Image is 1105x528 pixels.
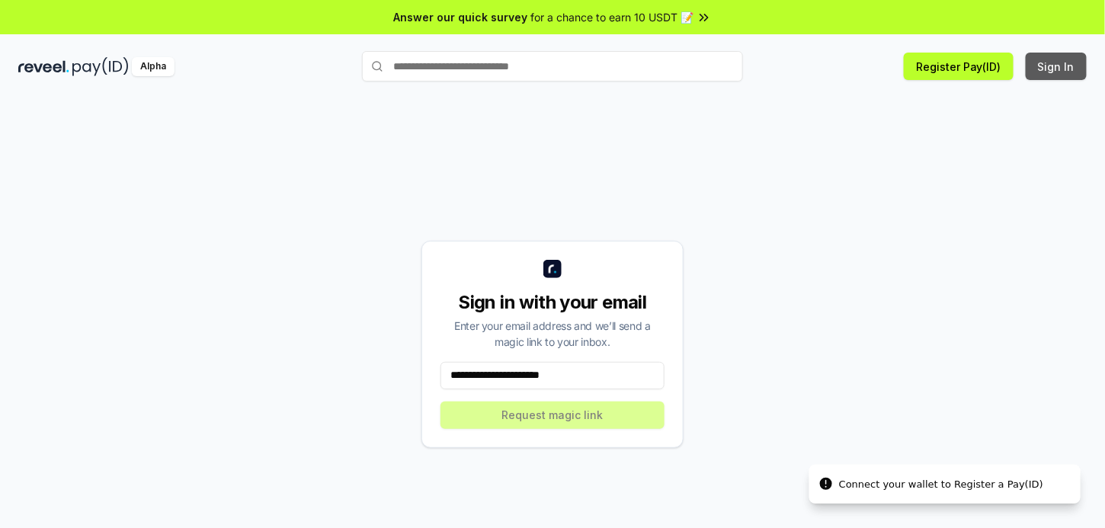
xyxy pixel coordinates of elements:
button: Register Pay(ID) [904,53,1014,80]
img: pay_id [72,57,129,76]
div: Connect your wallet to Register a Pay(ID) [839,477,1043,492]
img: logo_small [543,260,562,278]
span: for a chance to earn 10 USDT 📝 [530,9,693,25]
div: Alpha [132,57,175,76]
div: Sign in with your email [440,290,665,315]
button: Sign In [1026,53,1087,80]
div: Enter your email address and we’ll send a magic link to your inbox. [440,318,665,350]
span: Answer our quick survey [393,9,527,25]
img: reveel_dark [18,57,69,76]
